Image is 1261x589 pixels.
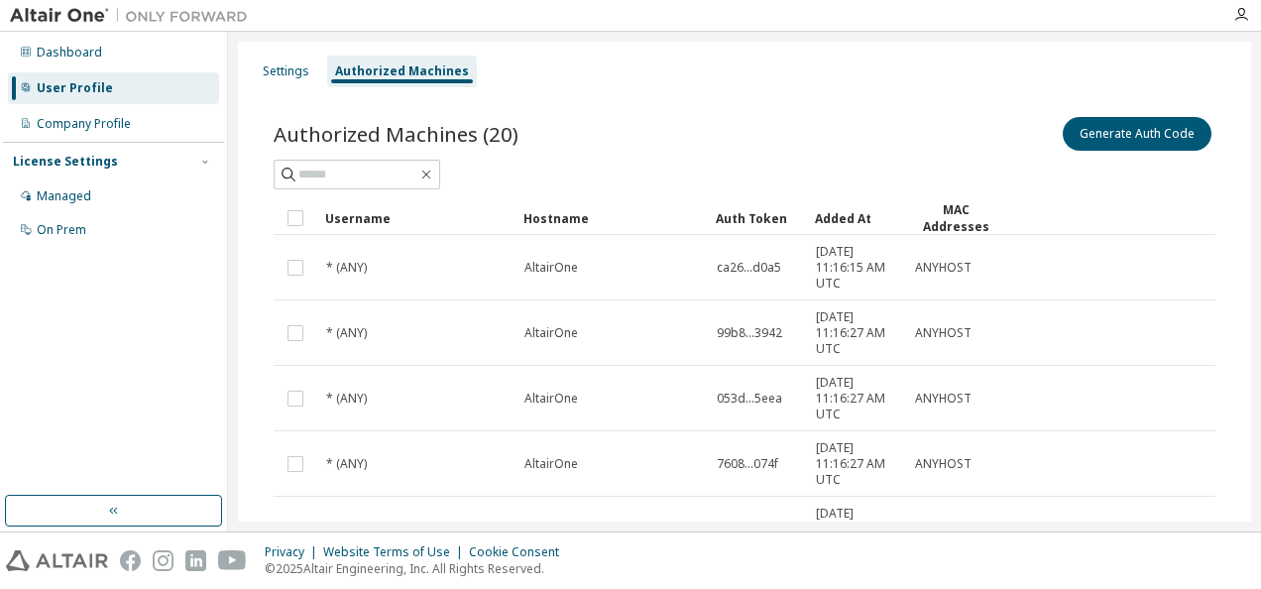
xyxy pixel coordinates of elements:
[153,550,173,571] img: instagram.svg
[915,456,972,472] span: ANYHOST
[914,201,997,235] div: MAC Addresses
[325,202,508,234] div: Username
[717,456,778,472] span: 7608...074f
[326,325,367,341] span: * (ANY)
[326,260,367,276] span: * (ANY)
[716,202,799,234] div: Auth Token
[37,116,131,132] div: Company Profile
[37,188,91,204] div: Managed
[37,45,102,60] div: Dashboard
[10,6,258,26] img: Altair One
[717,325,782,341] span: 99b8...3942
[1063,117,1211,151] button: Generate Auth Code
[816,440,897,488] span: [DATE] 11:16:27 AM UTC
[13,154,118,170] div: License Settings
[37,80,113,96] div: User Profile
[265,560,571,577] p: © 2025 Altair Engineering, Inc. All Rights Reserved.
[717,391,782,407] span: 053d...5eea
[524,260,578,276] span: AltairOne
[524,391,578,407] span: AltairOne
[523,202,700,234] div: Hostname
[915,325,972,341] span: ANYHOST
[37,222,86,238] div: On Prem
[815,202,898,234] div: Added At
[816,375,897,422] span: [DATE] 11:16:27 AM UTC
[816,309,897,357] span: [DATE] 11:16:27 AM UTC
[326,391,367,407] span: * (ANY)
[185,550,206,571] img: linkedin.svg
[263,63,309,79] div: Settings
[335,63,469,79] div: Authorized Machines
[915,260,972,276] span: ANYHOST
[816,244,897,292] span: [DATE] 11:16:15 AM UTC
[6,550,108,571] img: altair_logo.svg
[524,456,578,472] span: AltairOne
[265,544,323,560] div: Privacy
[915,391,972,407] span: ANYHOST
[469,544,571,560] div: Cookie Consent
[717,260,781,276] span: ca26...d0a5
[274,120,518,148] span: Authorized Machines (20)
[323,544,469,560] div: Website Terms of Use
[524,325,578,341] span: AltairOne
[816,506,897,553] span: [DATE] 11:16:27 AM UTC
[218,550,247,571] img: youtube.svg
[326,456,367,472] span: * (ANY)
[120,550,141,571] img: facebook.svg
